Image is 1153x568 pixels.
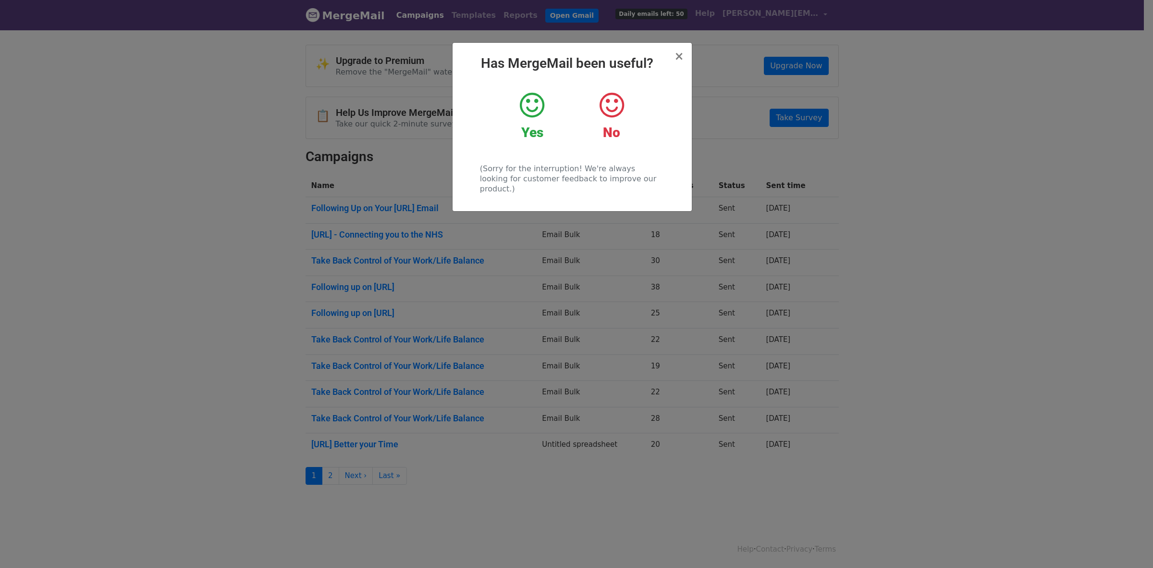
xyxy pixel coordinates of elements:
p: (Sorry for the interruption! We're always looking for customer feedback to improve our product.) [480,164,664,194]
h2: Has MergeMail been useful? [460,55,684,72]
a: No [579,91,644,141]
span: × [674,50,684,63]
strong: No [603,125,620,140]
strong: Yes [521,125,543,140]
button: Close [674,50,684,62]
a: Yes [500,91,564,141]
